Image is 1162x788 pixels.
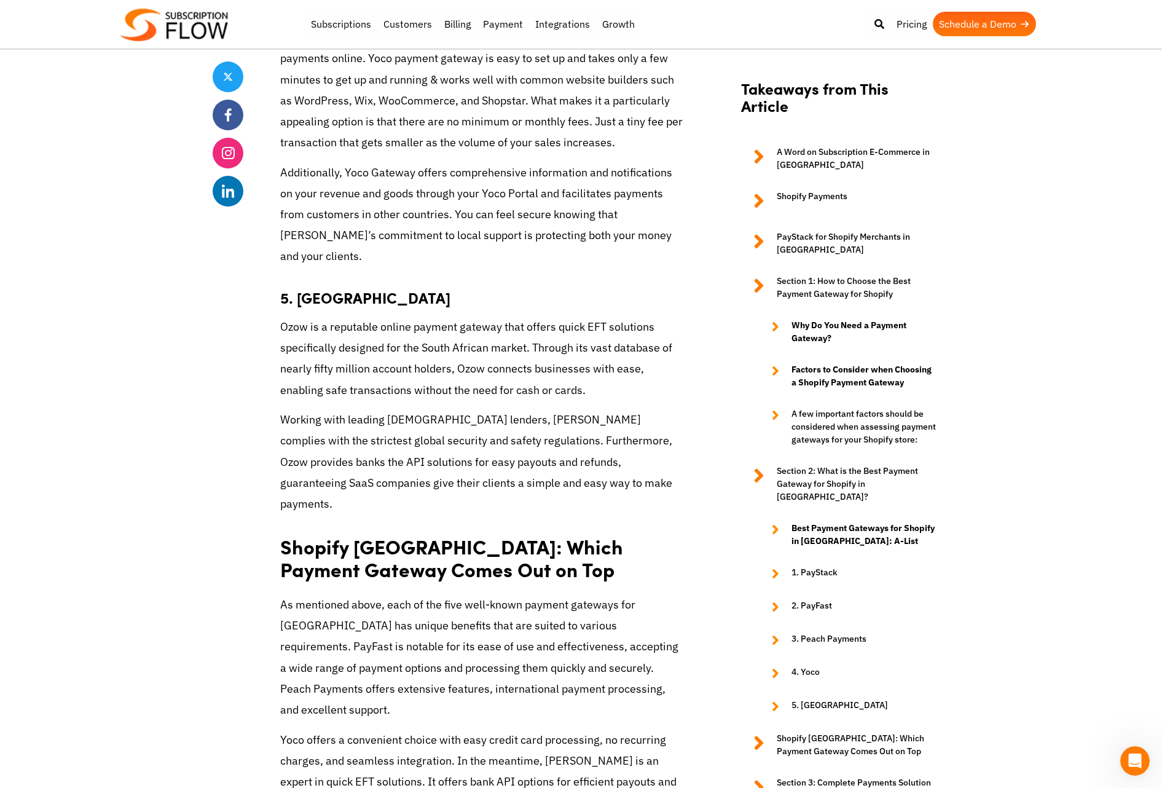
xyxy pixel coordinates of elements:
[1120,746,1150,776] iframe: Intercom live chat
[280,523,686,585] h2: Shopify [GEOGRAPHIC_DATA]: Which Payment Gateway Comes Out on Top
[791,363,938,389] strong: Factors to Consider when Choosing a Shopify Payment Gateway
[280,409,686,514] p: Working with leading [DEMOGRAPHIC_DATA] lenders, [PERSON_NAME] complies with the strictest global...
[596,12,641,36] a: Growth
[760,566,938,581] a: 1. PayStack
[529,12,596,36] a: Integrations
[438,12,477,36] a: Billing
[933,12,1036,36] a: Schedule a Demo
[791,319,938,345] strong: Why Do You Need a Payment Gateway?
[477,12,529,36] a: Payment
[741,275,938,301] a: Section 1: How to Choose the Best Payment Gateway for Shopify
[760,522,938,548] a: Best Payment Gateways for Shopify in [GEOGRAPHIC_DATA]: A-List
[305,12,377,36] a: Subscriptions
[377,12,438,36] a: Customers
[760,632,938,647] a: 3. Peach Payments
[741,732,938,758] a: Shopify [GEOGRAPHIC_DATA]: Which Payment Gateway Comes Out on Top
[280,162,686,267] p: Additionally, Yoco Gateway offers comprehensive information and notifications on your revenue and...
[120,9,228,41] img: Subscriptionflow
[741,465,938,503] a: Section 2: What is the Best Payment Gateway for Shopify in [GEOGRAPHIC_DATA]?
[741,190,938,212] a: Shopify Payments
[280,317,686,401] p: Ozow is a reputable online payment gateway that offers quick EFT solutions specifically designed ...
[280,594,686,720] p: As mentioned above, each of the five well-known payment gateways for [GEOGRAPHIC_DATA] has unique...
[760,408,938,446] a: A few important factors should be considered when assessing payment gateways for your Shopify store:
[760,699,938,714] a: 5. [GEOGRAPHIC_DATA]
[760,599,938,614] a: 2. PayFast
[280,276,686,307] h3: 5. [GEOGRAPHIC_DATA]
[741,230,938,256] a: PayStack for Shopify Merchants in [GEOGRAPHIC_DATA]
[760,666,938,680] a: 4. Yoco
[791,522,938,548] strong: Best Payment Gateways for Shopify in [GEOGRAPHIC_DATA]: A-List
[760,363,938,389] a: Factors to Consider when Choosing a Shopify Payment Gateway
[890,12,933,36] a: Pricing
[741,79,938,127] h2: Takeaways from This Article
[760,319,938,345] a: Why Do You Need a Payment Gateway?
[741,146,938,171] a: A Word on Subscription E-Commerce in [GEOGRAPHIC_DATA]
